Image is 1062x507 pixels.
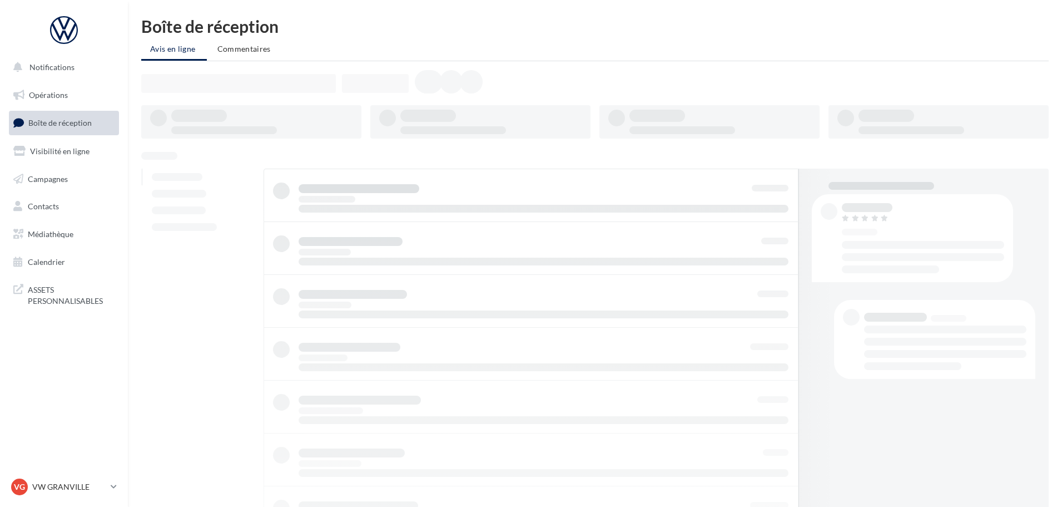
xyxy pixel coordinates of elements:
[7,111,121,135] a: Boîte de réception
[28,282,115,306] span: ASSETS PERSONNALISABLES
[29,62,75,72] span: Notifications
[28,174,68,183] span: Campagnes
[7,250,121,274] a: Calendrier
[28,229,73,239] span: Médiathèque
[7,83,121,107] a: Opérations
[7,56,117,79] button: Notifications
[7,223,121,246] a: Médiathèque
[7,278,121,311] a: ASSETS PERSONNALISABLES
[30,146,90,156] span: Visibilité en ligne
[28,118,92,127] span: Boîte de réception
[9,476,119,498] a: VG VW GRANVILLE
[14,481,25,493] span: VG
[7,195,121,218] a: Contacts
[141,18,1049,35] div: Boîte de réception
[28,257,65,267] span: Calendrier
[29,90,68,100] span: Opérations
[7,140,121,163] a: Visibilité en ligne
[28,201,59,211] span: Contacts
[32,481,106,493] p: VW GRANVILLE
[7,168,121,191] a: Campagnes
[217,44,271,53] span: Commentaires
